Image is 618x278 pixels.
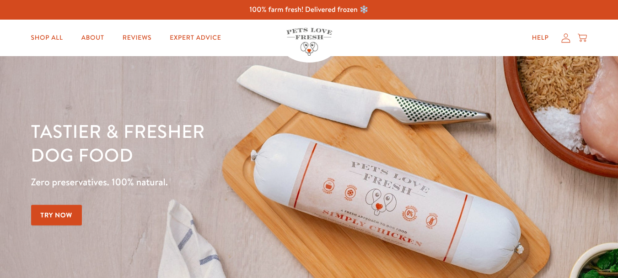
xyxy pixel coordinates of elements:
[74,29,112,47] a: About
[31,119,402,167] h1: Tastier & fresher dog food
[286,28,332,56] img: Pets Love Fresh
[24,29,70,47] a: Shop All
[31,205,82,226] a: Try Now
[115,29,159,47] a: Reviews
[162,29,228,47] a: Expert Advice
[31,174,402,190] p: Zero preservatives. 100% natural.
[525,29,556,47] a: Help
